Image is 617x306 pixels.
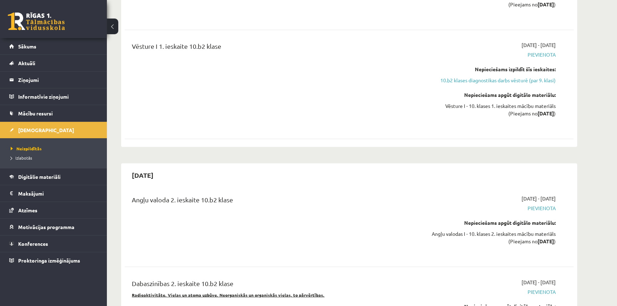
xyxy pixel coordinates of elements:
[421,288,556,295] span: Pievienota
[9,202,98,218] a: Atzīmes
[9,122,98,138] a: [DEMOGRAPHIC_DATA]
[9,185,98,202] a: Maksājumi
[9,105,98,121] a: Mācību resursi
[18,207,37,213] span: Atzīmes
[18,88,98,105] legend: Informatīvie ziņojumi
[9,38,98,55] a: Sākums
[132,292,325,297] u: Radioaktivitāte. Vielas un atoma uzbūve. Neorganiskās un organiskās vielas, to pārvērtības.
[9,168,98,185] a: Digitālie materiāli
[11,146,42,151] span: Neizpildītās
[18,240,48,247] span: Konferences
[132,278,411,291] div: Dabaszinības 2. ieskaite 10.b2 klase
[421,230,556,245] div: Angļu valodas I - 10. klases 2. ieskaites mācību materiāls (Pieejams no )
[18,185,98,202] legend: Maksājumi
[421,77,556,84] a: 10.b2 klases diagnostikas darbs vēsturē (par 9. klasi)
[125,167,161,183] h2: [DATE]
[132,41,411,55] div: Vēsture I 1. ieskaite 10.b2 klase
[522,195,556,202] span: [DATE] - [DATE]
[9,252,98,269] a: Proktoringa izmēģinājums
[18,72,98,88] legend: Ziņojumi
[421,91,556,99] div: Nepieciešams apgūt digitālo materiālu:
[132,195,411,208] div: Angļu valoda 2. ieskaite 10.b2 klase
[538,238,554,244] strong: [DATE]
[538,1,554,7] strong: [DATE]
[9,72,98,88] a: Ziņojumi
[11,145,100,152] a: Neizpildītās
[421,204,556,212] span: Pievienota
[9,219,98,235] a: Motivācijas programma
[8,12,65,30] a: Rīgas 1. Tālmācības vidusskola
[18,60,35,66] span: Aktuāli
[11,155,32,161] span: Izlabotās
[11,155,100,161] a: Izlabotās
[421,66,556,73] div: Nepieciešams izpildīt šīs ieskaites:
[9,88,98,105] a: Informatīvie ziņojumi
[18,224,74,230] span: Motivācijas programma
[421,219,556,227] div: Nepieciešams apgūt digitālo materiālu:
[18,110,53,116] span: Mācību resursi
[18,257,80,264] span: Proktoringa izmēģinājums
[538,110,554,116] strong: [DATE]
[18,127,74,133] span: [DEMOGRAPHIC_DATA]
[9,55,98,71] a: Aktuāli
[18,173,61,180] span: Digitālie materiāli
[522,41,556,49] span: [DATE] - [DATE]
[9,235,98,252] a: Konferences
[522,278,556,286] span: [DATE] - [DATE]
[18,43,36,50] span: Sākums
[421,102,556,117] div: Vēsture I - 10. klases 1. ieskaites mācību materiāls (Pieejams no )
[421,51,556,58] span: Pievienota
